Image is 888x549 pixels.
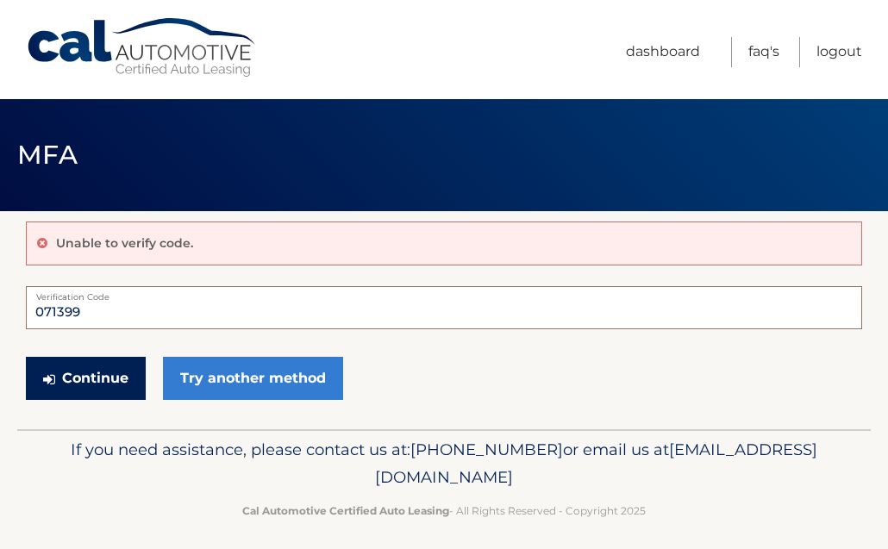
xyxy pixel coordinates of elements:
button: Continue [26,357,146,400]
input: Verification Code [26,286,862,329]
a: Try another method [163,357,343,400]
label: Verification Code [26,286,862,300]
span: [EMAIL_ADDRESS][DOMAIN_NAME] [375,440,817,487]
p: If you need assistance, please contact us at: or email us at [43,436,845,491]
a: Dashboard [626,37,700,67]
span: [PHONE_NUMBER] [410,440,563,459]
span: MFA [17,139,78,171]
a: Logout [816,37,862,67]
a: Cal Automotive [26,17,259,78]
strong: Cal Automotive Certified Auto Leasing [242,504,449,517]
p: - All Rights Reserved - Copyright 2025 [43,502,845,520]
a: FAQ's [748,37,779,67]
p: Unable to verify code. [56,235,193,251]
